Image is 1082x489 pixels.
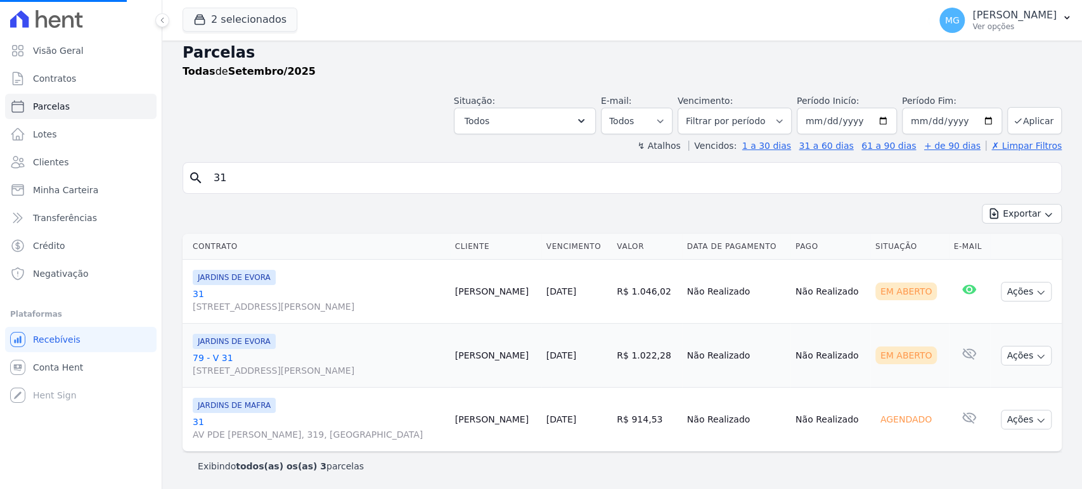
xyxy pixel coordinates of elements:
[612,324,681,388] td: R$ 1.022,28
[454,96,495,106] label: Situação:
[986,141,1062,151] a: ✗ Limpar Filtros
[682,388,790,452] td: Não Realizado
[612,234,681,260] th: Valor
[870,234,949,260] th: Situação
[193,270,276,285] span: JARDINS DE EVORA
[546,414,576,424] a: [DATE]
[193,428,445,441] span: AV PDE [PERSON_NAME], 319, [GEOGRAPHIC_DATA]
[972,9,1057,22] p: [PERSON_NAME]
[5,177,157,203] a: Minha Carteira
[682,260,790,324] td: Não Realizado
[193,398,276,413] span: JARDINS DE MAFRA
[33,267,89,280] span: Negativação
[33,156,68,168] span: Clientes
[972,22,1057,32] p: Ver opções
[982,204,1062,224] button: Exportar
[183,8,297,32] button: 2 selecionados
[742,141,791,151] a: 1 a 30 dias
[1007,107,1062,134] button: Aplicar
[33,239,65,252] span: Crédito
[601,96,632,106] label: E-mail:
[5,66,157,91] a: Contratos
[5,122,157,147] a: Lotes
[799,141,853,151] a: 31 a 60 dias
[1001,282,1052,302] button: Ações
[33,100,70,113] span: Parcelas
[183,41,1062,64] h2: Parcelas
[861,141,916,151] a: 61 a 90 dias
[454,108,596,134] button: Todos
[5,149,157,175] a: Clientes
[188,170,203,186] i: search
[33,44,84,57] span: Visão Geral
[1001,346,1052,365] button: Ações
[450,234,541,260] th: Cliente
[33,128,57,141] span: Lotes
[902,94,1002,108] label: Período Fim:
[193,364,445,377] span: [STREET_ADDRESS][PERSON_NAME]
[228,65,316,77] strong: Setembro/2025
[193,352,445,377] a: 79 - V 31[STREET_ADDRESS][PERSON_NAME]
[637,141,680,151] label: ↯ Atalhos
[875,283,937,300] div: Em Aberto
[183,65,216,77] strong: Todas
[10,307,151,322] div: Plataformas
[5,38,157,63] a: Visão Geral
[546,350,576,360] a: [DATE]
[546,286,576,296] a: [DATE]
[682,324,790,388] td: Não Realizado
[198,460,364,473] p: Exibindo parcelas
[206,165,1056,191] input: Buscar por nome do lote ou do cliente
[33,184,98,196] span: Minha Carteira
[193,288,445,313] a: 31[STREET_ADDRESS][PERSON_NAME]
[612,260,681,324] td: R$ 1.046,02
[5,355,157,380] a: Conta Hent
[790,388,870,452] td: Não Realizado
[541,234,612,260] th: Vencimento
[193,300,445,313] span: [STREET_ADDRESS][PERSON_NAME]
[183,64,316,79] p: de
[465,113,489,129] span: Todos
[790,234,870,260] th: Pago
[5,327,157,352] a: Recebíveis
[450,388,541,452] td: [PERSON_NAME]
[797,96,859,106] label: Período Inicío:
[33,361,83,374] span: Conta Hent
[612,388,681,452] td: R$ 914,53
[949,234,991,260] th: E-mail
[33,72,76,85] span: Contratos
[193,416,445,441] a: 31AV PDE [PERSON_NAME], 319, [GEOGRAPHIC_DATA]
[688,141,737,151] label: Vencidos:
[450,260,541,324] td: [PERSON_NAME]
[236,461,326,471] b: todos(as) os(as) 3
[682,234,790,260] th: Data de Pagamento
[945,16,960,25] span: MG
[790,324,870,388] td: Não Realizado
[924,141,981,151] a: + de 90 dias
[5,94,157,119] a: Parcelas
[790,260,870,324] td: Não Realizado
[929,3,1082,38] button: MG [PERSON_NAME] Ver opções
[33,212,97,224] span: Transferências
[183,234,450,260] th: Contrato
[678,96,733,106] label: Vencimento:
[5,233,157,258] a: Crédito
[1001,410,1052,429] button: Ações
[5,205,157,231] a: Transferências
[193,334,276,349] span: JARDINS DE EVORA
[33,333,81,346] span: Recebíveis
[875,346,937,364] div: Em Aberto
[450,324,541,388] td: [PERSON_NAME]
[875,410,937,428] div: Agendado
[5,261,157,286] a: Negativação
